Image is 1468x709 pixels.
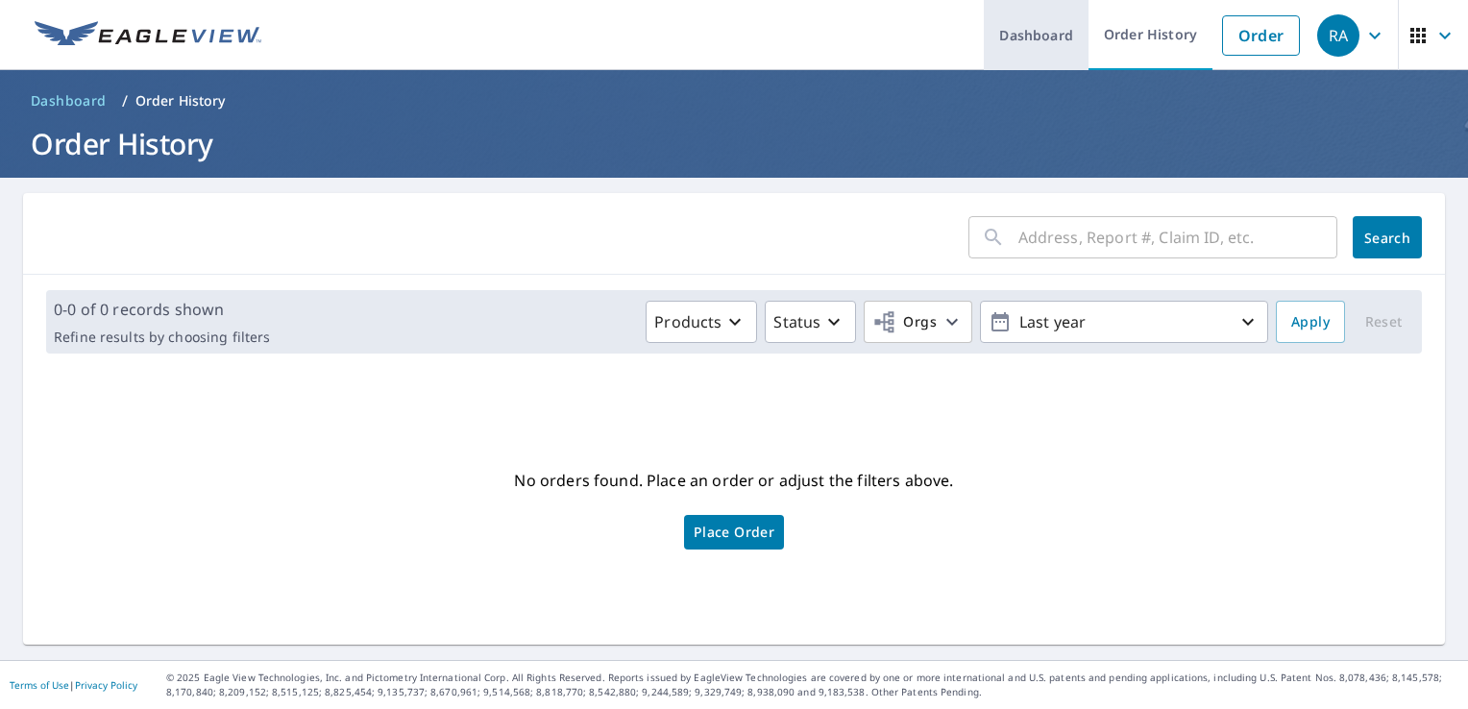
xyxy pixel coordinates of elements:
[1317,14,1359,57] div: RA
[654,310,722,333] p: Products
[1276,301,1345,343] button: Apply
[980,301,1268,343] button: Last year
[135,91,226,110] p: Order History
[694,527,774,537] span: Place Order
[864,301,972,343] button: Orgs
[31,91,107,110] span: Dashboard
[1291,310,1330,334] span: Apply
[122,89,128,112] li: /
[872,310,937,334] span: Orgs
[75,678,137,692] a: Privacy Policy
[23,86,1445,116] nav: breadcrumb
[54,298,270,321] p: 0-0 of 0 records shown
[23,86,114,116] a: Dashboard
[166,671,1458,699] p: © 2025 Eagle View Technologies, Inc. and Pictometry International Corp. All Rights Reserved. Repo...
[54,329,270,346] p: Refine results by choosing filters
[10,679,137,691] p: |
[1353,216,1422,258] button: Search
[773,310,820,333] p: Status
[1222,15,1300,56] a: Order
[10,678,69,692] a: Terms of Use
[646,301,757,343] button: Products
[23,124,1445,163] h1: Order History
[1018,210,1337,264] input: Address, Report #, Claim ID, etc.
[684,515,784,550] a: Place Order
[1012,306,1236,339] p: Last year
[35,21,261,50] img: EV Logo
[1368,229,1407,247] span: Search
[514,465,953,496] p: No orders found. Place an order or adjust the filters above.
[765,301,856,343] button: Status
